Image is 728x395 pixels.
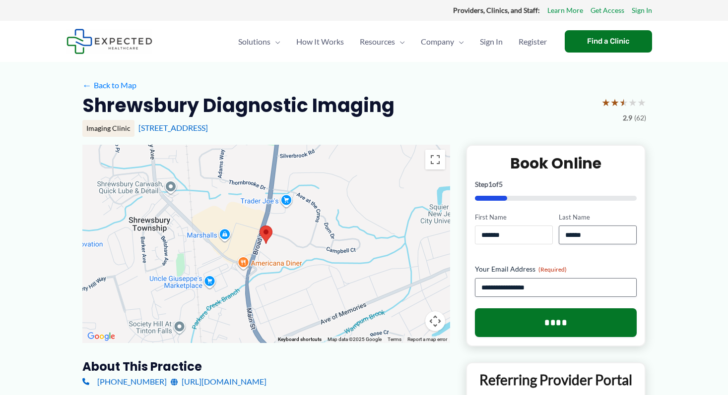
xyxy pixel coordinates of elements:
[634,112,646,124] span: (62)
[425,311,445,331] button: Map camera controls
[453,6,540,14] strong: Providers, Clinics, and Staff:
[230,24,288,59] a: SolutionsMenu Toggle
[610,93,619,112] span: ★
[278,336,322,343] button: Keyboard shortcuts
[85,330,118,343] a: Open this area in Google Maps (opens a new window)
[628,93,637,112] span: ★
[565,30,652,53] a: Find a Clinic
[328,337,382,342] span: Map data ©2025 Google
[591,4,624,17] a: Get Access
[632,4,652,17] a: Sign In
[171,374,266,389] a: [URL][DOMAIN_NAME]
[388,337,401,342] a: Terms (opens in new tab)
[475,264,637,274] label: Your Email Address
[475,181,637,188] p: Step of
[519,24,547,59] span: Register
[421,24,454,59] span: Company
[538,266,567,273] span: (Required)
[488,180,492,188] span: 1
[238,24,270,59] span: Solutions
[407,337,447,342] a: Report a map error
[230,24,555,59] nav: Primary Site Navigation
[138,123,208,132] a: [STREET_ADDRESS]
[82,80,92,90] span: ←
[360,24,395,59] span: Resources
[66,29,152,54] img: Expected Healthcare Logo - side, dark font, small
[82,78,136,93] a: ←Back to Map
[499,180,503,188] span: 5
[395,24,405,59] span: Menu Toggle
[270,24,280,59] span: Menu Toggle
[454,24,464,59] span: Menu Toggle
[352,24,413,59] a: ResourcesMenu Toggle
[296,24,344,59] span: How It Works
[82,93,395,117] h2: Shrewsbury Diagnostic Imaging
[475,213,553,222] label: First Name
[619,93,628,112] span: ★
[637,93,646,112] span: ★
[82,120,134,137] div: Imaging Clinic
[472,24,511,59] a: Sign In
[474,371,638,389] p: Referring Provider Portal
[547,4,583,17] a: Learn More
[82,359,450,374] h3: About this practice
[480,24,503,59] span: Sign In
[288,24,352,59] a: How It Works
[425,150,445,169] button: Toggle fullscreen view
[85,330,118,343] img: Google
[475,154,637,173] h2: Book Online
[601,93,610,112] span: ★
[413,24,472,59] a: CompanyMenu Toggle
[511,24,555,59] a: Register
[82,374,167,389] a: [PHONE_NUMBER]
[623,112,632,124] span: 2.9
[559,213,637,222] label: Last Name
